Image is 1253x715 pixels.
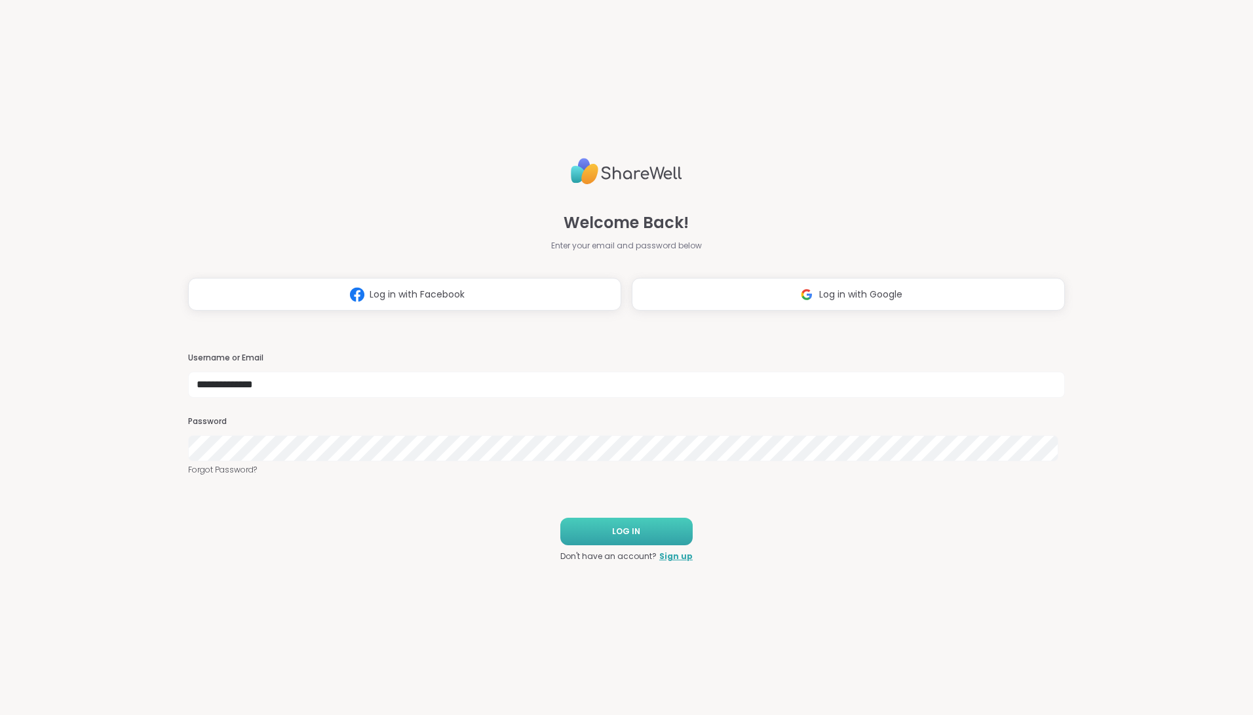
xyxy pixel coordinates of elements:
span: Enter your email and password below [551,240,702,252]
span: Log in with Facebook [370,288,465,301]
img: ShareWell Logomark [345,282,370,307]
span: LOG IN [612,526,640,537]
h3: Username or Email [188,353,1065,364]
a: Forgot Password? [188,464,1065,476]
button: Log in with Facebook [188,278,621,311]
img: ShareWell Logomark [794,282,819,307]
button: LOG IN [560,518,693,545]
span: Don't have an account? [560,551,657,562]
button: Log in with Google [632,278,1065,311]
span: Welcome Back! [564,211,689,235]
a: Sign up [659,551,693,562]
span: Log in with Google [819,288,902,301]
img: ShareWell Logo [571,153,682,190]
h3: Password [188,416,1065,427]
